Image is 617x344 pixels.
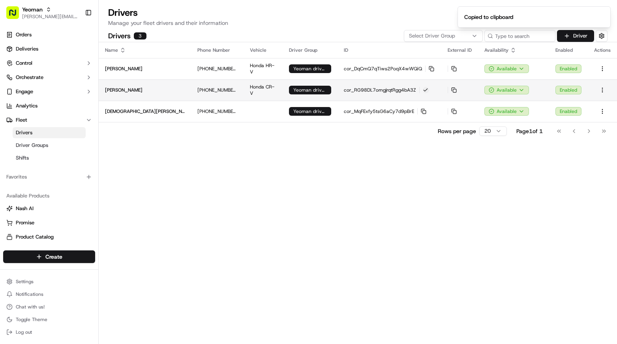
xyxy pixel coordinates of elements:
p: cor_RG98DL7omgjrqtRgg4bA3Z [344,87,435,93]
input: Type to search [484,30,555,42]
img: 1736555255976-a54dd68f-1ca7-489b-9aae-adbdc363a1c4 [16,123,22,129]
p: Honda HR-V [250,62,276,75]
span: [PERSON_NAME][EMAIL_ADDRESS][DOMAIN_NAME] [22,13,79,20]
button: Settings [3,276,95,287]
div: Vehicle [250,47,276,53]
p: Manage your fleet drivers and their information [108,19,608,27]
span: Settings [16,278,34,285]
div: Enabled [555,86,581,94]
input: Got a question? Start typing here... [21,51,142,59]
div: Available [484,86,529,94]
span: Knowledge Base [16,177,60,184]
img: Mariam Aslam [8,115,21,128]
a: Deliveries [3,43,95,55]
a: Analytics [3,100,95,112]
div: Copied to clipboard [464,13,513,21]
div: ID [344,47,435,53]
div: Enabled [555,64,581,73]
span: [PERSON_NAME] [24,122,64,129]
div: 3 [134,32,146,39]
div: Enabled [555,47,581,53]
button: Control [3,57,95,70]
span: Shifts [16,154,29,162]
p: [DEMOGRAPHIC_DATA][PERSON_NAME] [105,108,185,115]
span: Control [16,60,32,67]
img: Lucas Ferreira [8,136,21,149]
span: • [66,122,68,129]
button: Driver [557,30,594,42]
h1: Drivers [108,6,608,19]
span: Toggle Theme [16,316,47,323]
p: [PERSON_NAME] [105,66,143,72]
div: Favorites [3,171,95,183]
p: [PHONE_NUMBER] [197,66,237,72]
span: Select Driver Group [409,32,455,39]
button: Available [484,64,529,73]
p: Honda CR-V [250,84,276,96]
p: cor_MqFExfy5tsG6aCy7d9pBrE [344,108,435,115]
span: Log out [16,329,32,335]
a: Powered byPylon [56,195,96,202]
img: Nash [8,8,24,24]
p: cor_DqCmQ7qTiws2PoqX4wWQiQ [344,66,435,72]
div: Availability [484,47,543,53]
span: [DATE] [70,122,86,129]
span: Create [45,253,62,261]
a: Nash AI [6,205,92,212]
button: Fleet [3,114,95,126]
span: Yeoman drivers [293,66,327,72]
button: Nash AI [3,202,95,215]
button: Product Catalog [3,231,95,243]
span: Drivers [16,129,32,136]
span: Orders [16,31,32,38]
div: Phone Number [197,47,237,53]
p: [PERSON_NAME] [105,87,143,93]
p: [PHONE_NUMBER] [197,108,237,115]
div: Start new chat [36,75,129,83]
span: Orchestrate [16,74,43,81]
div: We're available if you need us! [36,83,109,90]
span: Fleet [16,117,27,124]
p: [PHONE_NUMBER] [197,87,237,93]
button: Notifications [3,289,95,300]
a: Drivers [13,127,86,138]
div: Name [105,47,185,53]
div: Actions [594,47,611,53]
span: [DATE] [70,144,86,150]
span: Chat with us! [16,304,45,310]
h2: Drivers [108,30,131,41]
a: Promise [6,219,92,226]
span: Engage [16,88,33,95]
span: Product Catalog [16,233,54,241]
button: Log out [3,327,95,338]
div: Available Products [3,190,95,202]
button: Promise [3,216,95,229]
button: Toggle Theme [3,314,95,325]
p: Rows per page [438,127,476,135]
a: Product Catalog [6,233,92,241]
button: Yeoman [22,6,43,13]
span: Deliveries [16,45,38,53]
a: Driver Groups [13,140,86,151]
span: Notifications [16,291,43,297]
div: Enabled [555,107,581,116]
button: See all [122,101,144,111]
span: Promise [16,219,34,226]
img: 1736555255976-a54dd68f-1ca7-489b-9aae-adbdc363a1c4 [8,75,22,90]
span: Nash AI [16,205,34,212]
a: Orders [3,28,95,41]
span: Pylon [79,196,96,202]
button: Yeoman[PERSON_NAME][EMAIL_ADDRESS][DOMAIN_NAME] [3,3,82,22]
img: 4988371391238_9404d814bf3eb2409008_72.png [17,75,31,90]
span: API Documentation [75,177,127,184]
div: Page 1 of 1 [516,127,543,135]
a: Shifts [13,152,86,164]
button: Orchestrate [3,71,95,84]
button: Available [484,107,529,116]
button: Engage [3,85,95,98]
div: External ID [448,47,472,53]
button: Start new chat [134,78,144,87]
span: Yeoman drivers [293,108,327,115]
